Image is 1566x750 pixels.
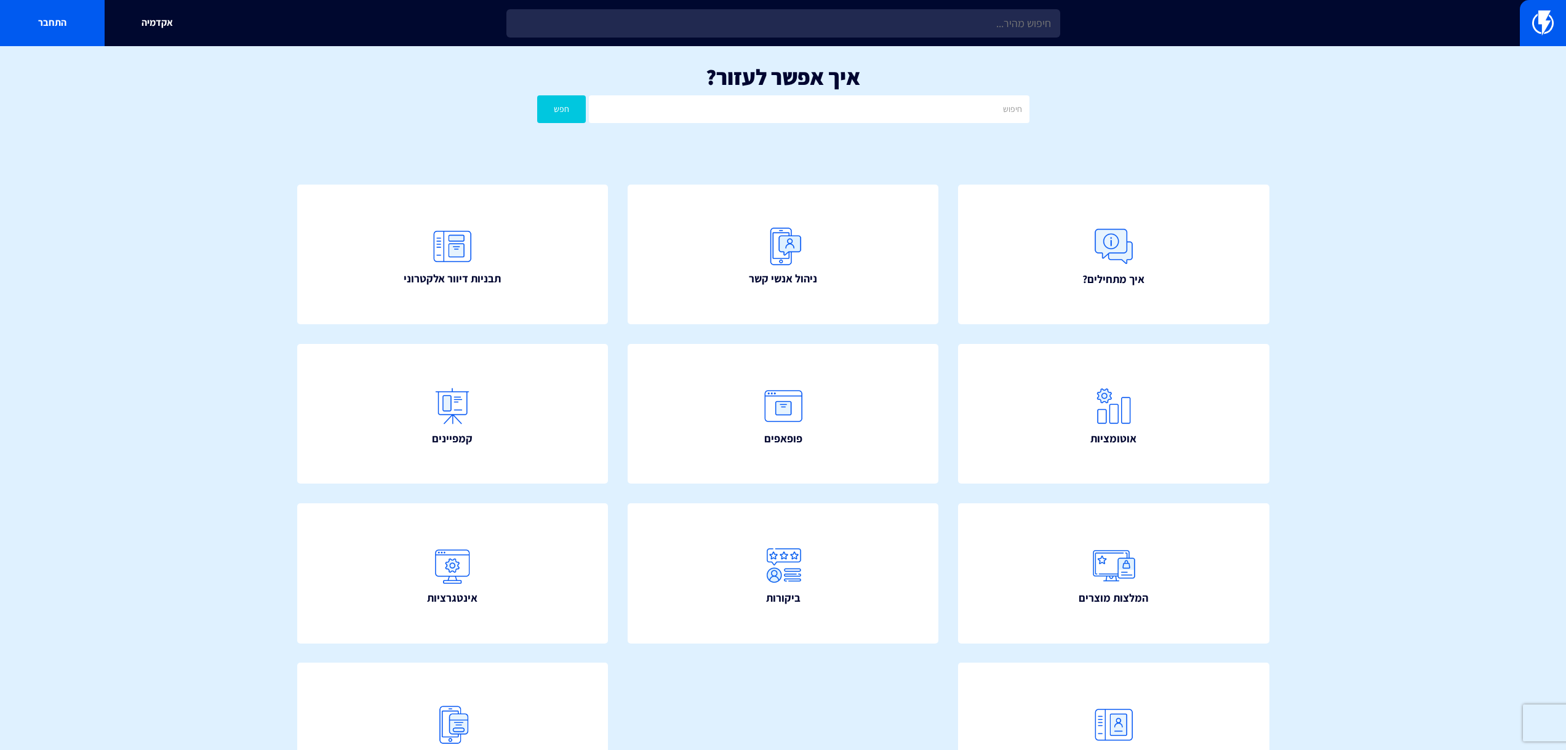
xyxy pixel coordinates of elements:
a: ביקורות [628,503,939,644]
a: תבניות דיוור אלקטרוני [297,185,609,325]
span: המלצות מוצרים [1079,590,1148,606]
a: פופאפים [628,344,939,484]
input: חיפוש [589,95,1029,123]
a: קמפיינים [297,344,609,484]
button: חפש [537,95,586,123]
h1: איך אפשר לעזור? [18,65,1548,89]
span: תבניות דיוור אלקטרוני [404,271,501,287]
span: קמפיינים [432,431,473,447]
span: פופאפים [764,431,802,447]
span: אוטומציות [1090,431,1137,447]
span: אינטגרציות [427,590,477,606]
a: אינטגרציות [297,503,609,644]
span: איך מתחילים? [1082,271,1145,287]
a: ניהול אנשי קשר [628,185,939,325]
span: ביקורות [766,590,801,606]
span: ניהול אנשי קשר [749,271,817,287]
a: אוטומציות [958,344,1269,484]
input: חיפוש מהיר... [506,9,1060,38]
a: המלצות מוצרים [958,503,1269,644]
a: איך מתחילים? [958,185,1269,325]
